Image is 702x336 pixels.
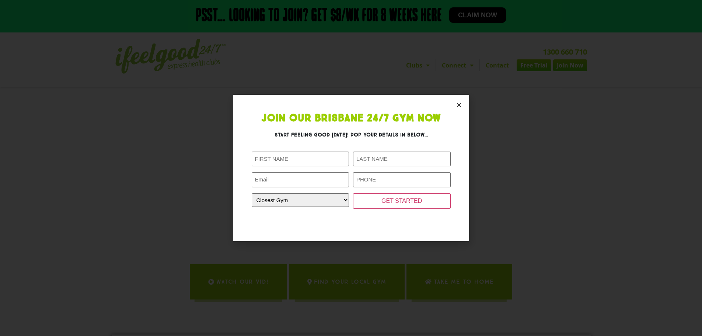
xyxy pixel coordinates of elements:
[353,172,451,187] input: PHONE
[353,193,451,209] input: GET STARTED
[252,152,349,167] input: FIRST NAME
[456,102,462,108] a: Close
[252,172,349,187] input: Email
[252,131,451,139] h3: Start feeling good [DATE]! Pop your details in below...
[353,152,451,167] input: LAST NAME
[252,113,451,124] h1: Join Our Brisbane 24/7 Gym Now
